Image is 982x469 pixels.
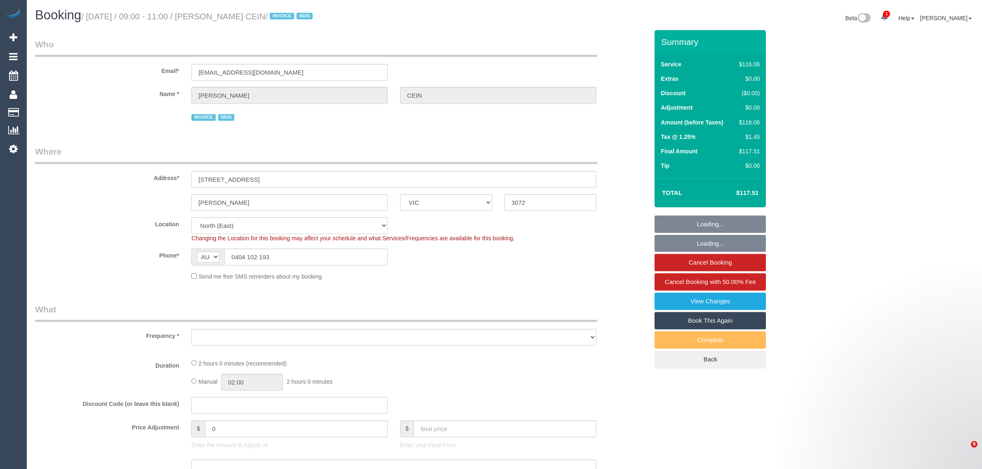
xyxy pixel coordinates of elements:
[218,114,234,121] span: NDIS
[400,420,414,437] span: $
[736,89,760,97] div: ($0.00)
[297,13,313,19] span: NDIS
[35,303,597,322] legend: What
[198,360,287,367] span: 2 hours 0 minutes (recommended)
[655,351,766,368] a: Back
[35,38,597,57] legend: Who
[883,11,890,17] span: 1
[655,273,766,291] a: Cancel Booking with 50.00% Fee
[191,64,388,81] input: Email*
[898,15,914,21] a: Help
[845,15,871,21] a: Beta
[661,89,685,97] label: Discount
[29,64,185,75] label: Email*
[400,441,596,449] p: Enter your Final Price
[661,118,723,127] label: Amount (before Taxes)
[29,359,185,370] label: Duration
[287,378,332,385] span: 2 hours 0 minutes
[29,249,185,260] label: Phone*
[665,278,756,285] span: Cancel Booking with 50.00% Fee
[876,8,893,26] a: 1
[711,190,758,197] h4: $117.51
[655,312,766,329] a: Book This Again
[414,420,596,437] input: final price
[198,378,217,385] span: Manual
[191,87,388,104] input: First Name*
[736,60,760,68] div: $116.06
[35,8,81,22] span: Booking
[954,441,974,461] iframe: Intercom live chat
[857,13,871,24] img: New interface
[661,133,695,141] label: Tax @ 1.25%
[736,162,760,170] div: $0.00
[661,103,692,112] label: Adjustment
[265,12,315,21] span: /
[270,13,294,19] span: INVOICE
[224,249,388,265] input: Phone*
[920,15,972,21] a: [PERSON_NAME]
[191,420,205,437] span: $
[655,293,766,310] a: View Changes
[29,420,185,431] label: Price Adjustment
[504,194,596,211] input: Post Code*
[662,189,682,196] strong: Total
[81,12,315,21] small: / [DATE] / 09:00 - 11:00 / [PERSON_NAME] CEIN
[198,273,322,280] span: Send me free SMS reminders about my booking
[661,75,678,83] label: Extras
[191,114,215,121] span: INVOICE
[400,87,596,104] input: Last Name*
[736,103,760,112] div: $0.00
[661,162,669,170] label: Tip
[35,145,597,164] legend: Where
[971,441,977,448] span: 9
[29,217,185,228] label: Location
[661,60,681,68] label: Service
[29,87,185,98] label: Name *
[736,75,760,83] div: $0.00
[191,194,388,211] input: Suburb*
[736,118,760,127] div: $116.06
[736,147,760,155] div: $117.51
[736,133,760,141] div: $1.45
[191,441,388,449] p: Enter the Amount to Adjust, or
[5,8,21,20] img: Automaid Logo
[661,37,762,47] h3: Summary
[655,254,766,271] a: Cancel Booking
[29,329,185,340] label: Frequency *
[29,397,185,408] label: Discount Code (or leave this blank)
[29,171,185,182] label: Address*
[191,235,514,242] span: Changing the Location for this booking may affect your schedule and what Services/Frequencies are...
[661,147,697,155] label: Final Amount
